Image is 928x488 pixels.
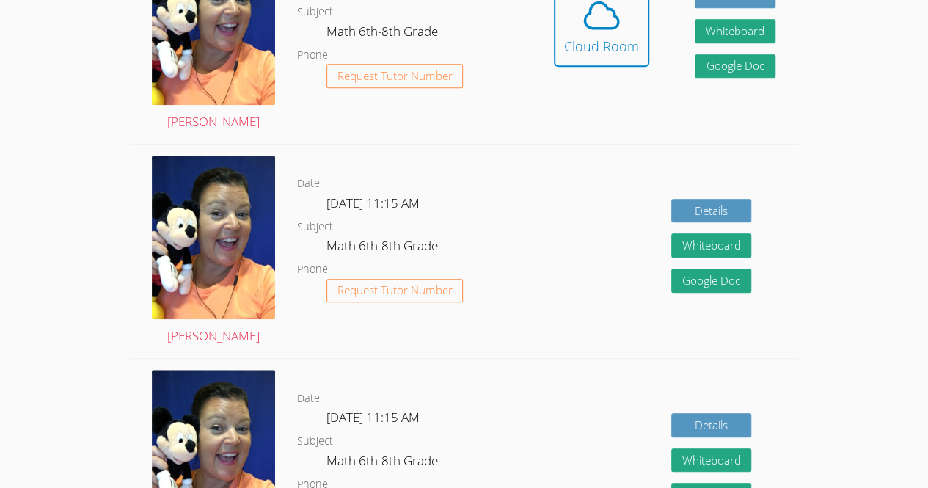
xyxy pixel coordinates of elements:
[337,70,453,81] span: Request Tutor Number
[326,451,441,476] dd: Math 6th-8th Grade
[695,19,775,43] button: Whiteboard
[326,236,441,261] dd: Math 6th-8th Grade
[337,285,453,296] span: Request Tutor Number
[297,218,333,236] dt: Subject
[297,3,333,21] dt: Subject
[671,413,752,437] a: Details
[326,194,420,211] span: [DATE] 11:15 AM
[671,269,752,293] a: Google Doc
[326,409,420,426] span: [DATE] 11:15 AM
[326,64,464,88] button: Request Tutor Number
[297,46,328,65] dt: Phone
[695,54,775,79] a: Google Doc
[297,175,320,193] dt: Date
[671,448,752,473] button: Whiteboard
[152,156,275,320] img: avatar.png
[671,199,752,223] a: Details
[152,156,275,347] a: [PERSON_NAME]
[564,36,639,57] div: Cloud Room
[297,432,333,451] dt: Subject
[297,261,328,279] dt: Phone
[326,21,441,46] dd: Math 6th-8th Grade
[326,279,464,303] button: Request Tutor Number
[297,390,320,408] dt: Date
[671,233,752,258] button: Whiteboard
